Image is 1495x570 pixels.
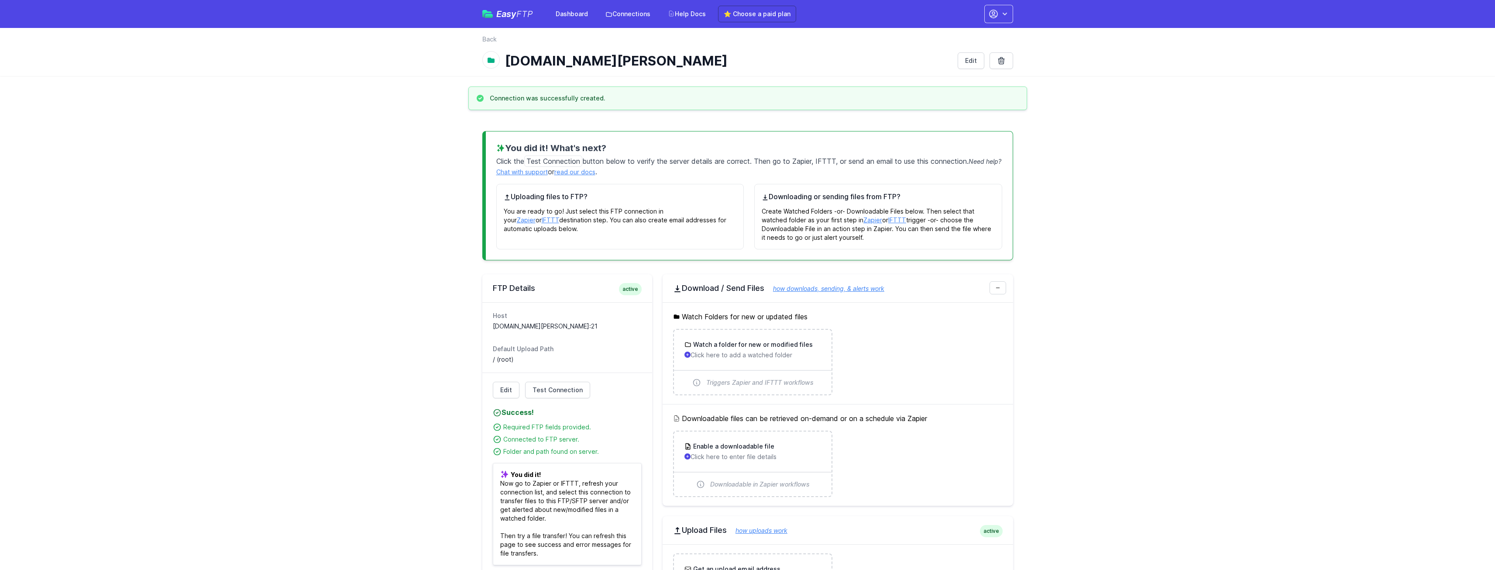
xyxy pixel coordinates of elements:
h1: [DOMAIN_NAME][PERSON_NAME] [505,53,951,69]
a: Edit [958,52,984,69]
a: Chat with support [496,168,548,176]
p: Click here to add a watched folder [684,351,821,359]
span: Test Connection [533,386,583,394]
h2: Upload Files [673,525,1003,535]
a: Zapier [517,216,536,224]
h2: FTP Details [493,283,642,294]
a: read our docs [554,168,595,176]
a: ⭐ Choose a paid plan [718,6,796,22]
h4: Uploading files to FTP? [504,191,737,202]
dd: / (root) [493,355,642,364]
a: IFTTT [542,216,559,224]
div: Folder and path found on server. [503,447,642,456]
dt: Host [493,311,642,320]
div: Required FTP fields provided. [503,423,642,432]
span: Downloadable in Zapier workflows [710,480,810,489]
a: Zapier [863,216,882,224]
a: how downloads, sending, & alerts work [764,285,884,292]
span: Test Connection [524,155,582,167]
h4: Downloading or sending files from FTP? [762,191,995,202]
span: FTP [516,9,533,19]
h3: Connection was successfully created. [490,94,605,103]
a: Connections [600,6,656,22]
p: Create Watched Folders -or- Downloadable Files below. Then select that watched folder as your fir... [762,202,995,242]
p: You are ready to go! Just select this FTP connection in your or destination step. You can also cr... [504,202,737,233]
h3: Enable a downloadable file [691,442,774,451]
a: Test Connection [525,382,590,398]
a: Back [482,35,497,44]
h4: Success! [493,407,642,418]
p: Now go to Zapier or IFTTT, refresh your connection list, and select this connection to transfer f... [493,463,642,565]
p: Click the button below to verify the server details are correct. Then go to Zapier, IFTTT, or sen... [496,154,1002,177]
a: Enable a downloadable file Click here to enter file details Downloadable in Zapier workflows [674,432,832,496]
dt: Default Upload Path [493,345,642,353]
nav: Breadcrumb [482,35,1013,49]
span: active [980,525,1003,537]
b: You did it! [511,471,541,478]
dd: [DOMAIN_NAME][PERSON_NAME]:21 [493,322,642,331]
p: Click here to enter file details [684,453,821,461]
h3: You did it! What's next? [496,142,1002,154]
a: Help Docs [663,6,711,22]
h5: Watch Folders for new or updated files [673,311,1003,322]
div: Connected to FTP server. [503,435,642,444]
a: how uploads work [727,527,787,534]
a: EasyFTP [482,10,533,18]
a: Edit [493,382,519,398]
iframe: Drift Widget Chat Controller [1451,526,1485,560]
span: Need help? [969,158,1001,165]
span: Triggers Zapier and IFTTT workflows [706,378,814,387]
a: Dashboard [550,6,593,22]
h3: Watch a folder for new or modified files [691,340,813,349]
h5: Downloadable files can be retrieved on-demand or on a schedule via Zapier [673,413,1003,424]
h2: Download / Send Files [673,283,1003,294]
span: active [619,283,642,295]
a: Watch a folder for new or modified files Click here to add a watched folder Triggers Zapier and I... [674,330,832,394]
img: easyftp_logo.png [482,10,493,18]
a: IFTTT [888,216,906,224]
span: Easy [496,10,533,18]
